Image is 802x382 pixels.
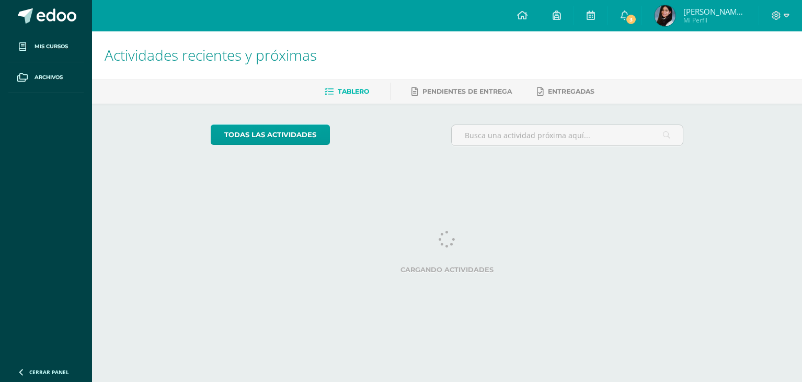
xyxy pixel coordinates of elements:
span: 3 [625,14,636,25]
a: Archivos [8,62,84,93]
a: Mis cursos [8,31,84,62]
span: Cerrar panel [29,368,69,376]
span: Mis cursos [35,42,68,51]
span: Archivos [35,73,63,82]
span: Entregadas [548,87,594,95]
span: Pendientes de entrega [422,87,512,95]
a: Entregadas [537,83,594,100]
span: Mi Perfil [683,16,746,25]
img: 62dd456a4c999dad95d6d9c500f77ad2.png [655,5,675,26]
span: Actividades recientes y próximas [105,45,317,65]
label: Cargando actividades [211,266,684,274]
a: Tablero [325,83,369,100]
a: todas las Actividades [211,125,330,145]
span: Tablero [338,87,369,95]
input: Busca una actividad próxima aquí... [452,125,683,145]
span: [PERSON_NAME] de los Angeles [683,6,746,17]
a: Pendientes de entrega [411,83,512,100]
